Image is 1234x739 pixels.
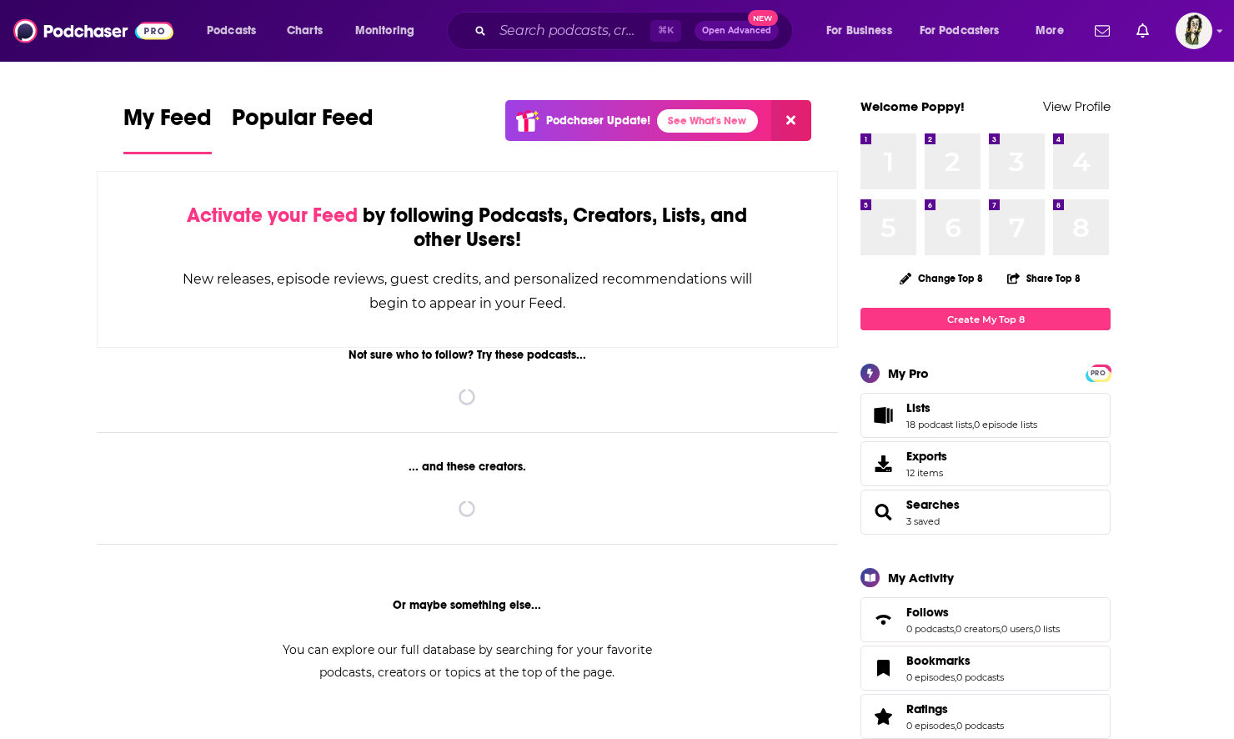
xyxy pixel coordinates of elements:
div: My Activity [888,570,954,586]
span: Activate your Feed [187,203,358,228]
span: Monitoring [355,19,414,43]
a: 0 podcasts [956,671,1004,683]
span: , [954,623,956,635]
div: Search podcasts, credits, & more... [463,12,809,50]
a: 0 episodes [906,671,955,683]
button: Share Top 8 [1006,262,1081,294]
a: My Feed [123,103,212,154]
span: , [955,671,956,683]
a: 0 lists [1035,623,1060,635]
div: You can explore our full database by searching for your favorite podcasts, creators or topics at ... [262,639,672,684]
span: For Business [826,19,892,43]
a: Lists [906,400,1037,415]
div: by following Podcasts, Creators, Lists, and other Users! [181,204,754,252]
a: Searches [906,497,960,512]
span: Ratings [860,694,1111,739]
a: Bookmarks [866,656,900,680]
div: My Pro [888,365,929,381]
span: Lists [860,393,1111,438]
a: Popular Feed [232,103,374,154]
span: Logged in as poppyhat [1176,13,1212,49]
span: For Podcasters [920,19,1000,43]
span: , [1000,623,1001,635]
span: Lists [906,400,931,415]
span: Bookmarks [860,646,1111,691]
img: Podchaser - Follow, Share and Rate Podcasts [13,15,173,47]
div: Not sure who to follow? Try these podcasts... [97,348,838,362]
button: open menu [195,18,278,44]
span: PRO [1088,367,1108,380]
span: Exports [906,449,947,464]
a: 0 podcasts [906,623,954,635]
button: open menu [344,18,436,44]
button: open menu [815,18,913,44]
button: open menu [1024,18,1085,44]
span: More [1036,19,1064,43]
a: Follows [866,608,900,631]
span: ⌘ K [650,20,681,42]
a: Ratings [906,701,1004,716]
a: Ratings [866,705,900,728]
input: Search podcasts, credits, & more... [493,18,650,44]
span: , [972,419,974,430]
div: Or maybe something else... [97,598,838,612]
span: Charts [287,19,323,43]
a: 0 users [1001,623,1033,635]
span: Bookmarks [906,653,971,668]
span: Exports [866,452,900,475]
a: PRO [1088,366,1108,379]
a: 3 saved [906,515,940,527]
span: , [955,720,956,731]
span: Ratings [906,701,948,716]
span: Popular Feed [232,103,374,142]
button: Open AdvancedNew [695,21,779,41]
a: 18 podcast lists [906,419,972,430]
button: Change Top 8 [890,268,993,289]
a: Charts [276,18,333,44]
p: Podchaser Update! [546,113,650,128]
a: View Profile [1043,98,1111,114]
a: 0 episode lists [974,419,1037,430]
div: New releases, episode reviews, guest credits, and personalized recommendations will begin to appe... [181,267,754,315]
span: Follows [906,605,949,620]
a: Show notifications dropdown [1130,17,1156,45]
a: Follows [906,605,1060,620]
a: See What's New [657,109,758,133]
a: Lists [866,404,900,427]
span: 12 items [906,467,947,479]
a: Create My Top 8 [860,308,1111,330]
span: Follows [860,597,1111,642]
a: Exports [860,441,1111,486]
span: Open Advanced [702,27,771,35]
span: My Feed [123,103,212,142]
a: Show notifications dropdown [1088,17,1116,45]
img: User Profile [1176,13,1212,49]
a: 0 creators [956,623,1000,635]
button: open menu [909,18,1024,44]
div: ... and these creators. [97,460,838,474]
a: Bookmarks [906,653,1004,668]
span: Podcasts [207,19,256,43]
span: New [748,10,778,26]
span: , [1033,623,1035,635]
a: Welcome Poppy! [860,98,965,114]
a: 0 podcasts [956,720,1004,731]
a: Searches [866,500,900,524]
span: Searches [860,490,1111,535]
button: Show profile menu [1176,13,1212,49]
a: 0 episodes [906,720,955,731]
